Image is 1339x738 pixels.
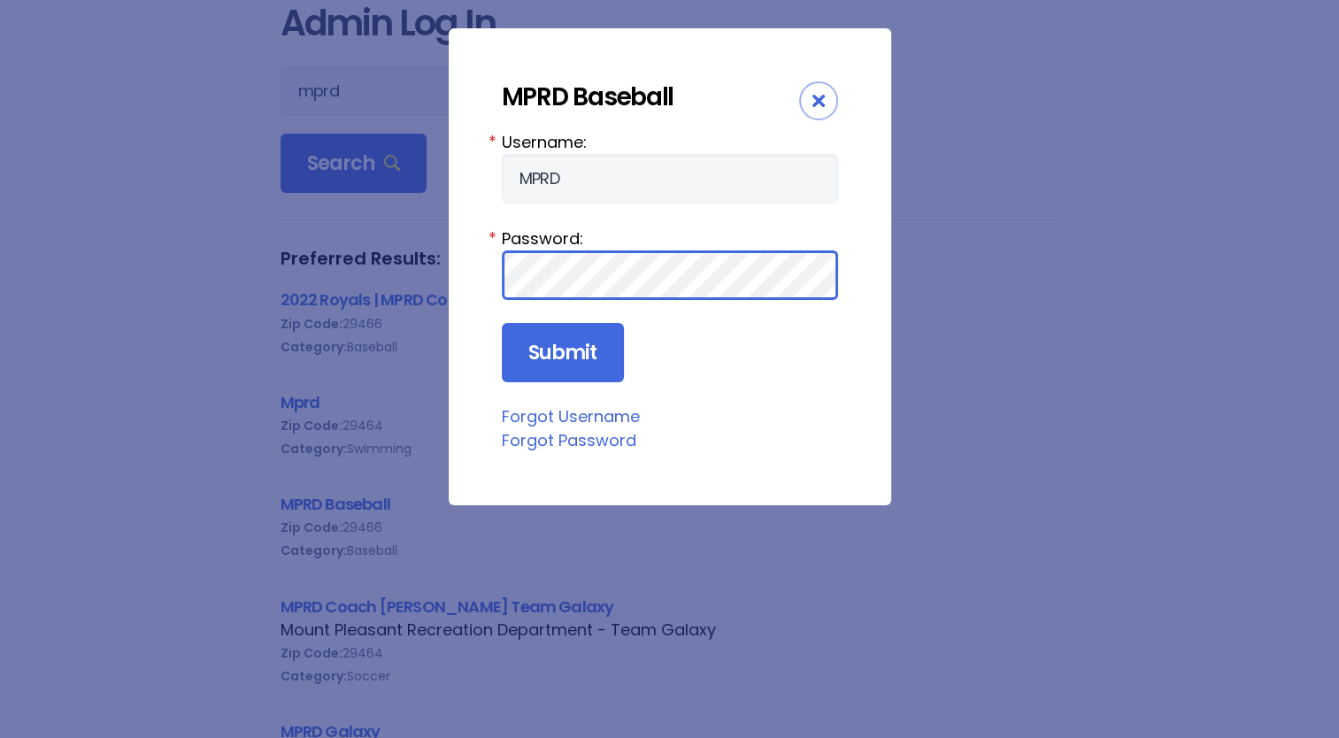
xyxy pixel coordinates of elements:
a: Forgot Username [502,405,640,427]
a: Forgot Password [502,429,636,451]
label: Password: [502,227,838,250]
input: Submit [502,323,624,383]
label: Username: [502,130,838,154]
div: Close [799,81,838,120]
div: MPRD Baseball [502,81,799,112]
